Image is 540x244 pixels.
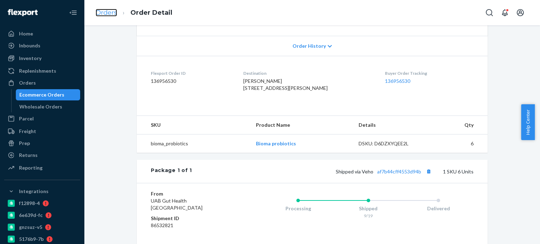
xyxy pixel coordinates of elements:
[385,78,410,84] a: 136956530
[19,212,43,219] div: 6e639d-fc
[19,236,44,243] div: 5176b9-7b
[4,126,80,137] a: Freight
[151,198,202,211] span: UAB Gut Health [GEOGRAPHIC_DATA]
[19,140,30,147] div: Prep
[19,91,64,98] div: Ecommerce Orders
[430,134,488,153] td: 6
[151,215,235,222] dt: Shipment ID
[498,6,512,20] button: Open notifications
[19,152,38,159] div: Returns
[19,224,42,231] div: gnzsuz-v5
[256,140,296,146] a: Bioma probiotics
[333,213,404,219] div: 9/19
[151,222,235,229] dd: 86532821
[4,28,80,39] a: Home
[19,164,43,171] div: Reporting
[482,6,496,20] button: Open Search Box
[19,30,33,37] div: Home
[377,169,421,174] a: af7b44cff4553d94b
[137,116,250,134] th: SKU
[151,190,235,197] dt: From
[19,79,36,86] div: Orders
[8,9,38,16] img: Flexport logo
[4,138,80,149] a: Prep
[430,116,488,134] th: Qty
[4,40,80,51] a: Inbounds
[521,104,535,140] button: Help Center
[151,78,232,85] dd: 136956530
[333,205,404,212] div: Shipped
[151,167,192,176] div: Package 1 of 1
[19,115,34,122] div: Parcel
[19,55,41,62] div: Inventory
[16,101,81,112] a: Wholesale Orders
[4,65,80,77] a: Replenishments
[66,6,80,20] button: Close Navigation
[4,198,80,209] a: f12898-4
[250,116,353,134] th: Product Name
[4,162,80,173] a: Reporting
[424,167,433,176] button: Copy tracking number
[19,103,62,110] div: Wholesale Orders
[90,2,178,23] ol: breadcrumbs
[4,150,80,161] a: Returns
[4,53,80,64] a: Inventory
[292,42,326,50] span: Order History
[4,222,80,233] a: gnzsuz-v5
[385,70,474,76] dt: Buyer Order Tracking
[19,188,49,195] div: Integrations
[19,67,56,74] div: Replenishments
[359,140,425,147] div: DSKU: D6DZXYQEE2L
[96,9,117,17] a: Orders
[513,6,527,20] button: Open account menu
[16,89,81,100] a: Ecommerce Orders
[192,167,474,176] div: 1 SKU 6 Units
[243,78,328,91] span: [PERSON_NAME] [STREET_ADDRESS][PERSON_NAME]
[4,77,80,88] a: Orders
[130,9,172,17] a: Order Detail
[151,70,232,76] dt: Flexport Order ID
[336,169,433,174] span: Shipped via Veho
[403,205,474,212] div: Delivered
[19,42,40,49] div: Inbounds
[4,210,80,221] a: 6e639d-fc
[243,70,374,76] dt: Destination
[353,116,430,134] th: Details
[19,200,40,207] div: f12898-4
[4,113,80,124] a: Parcel
[137,134,250,153] td: bioma_probiotics
[263,205,333,212] div: Processing
[19,128,36,135] div: Freight
[4,186,80,197] button: Integrations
